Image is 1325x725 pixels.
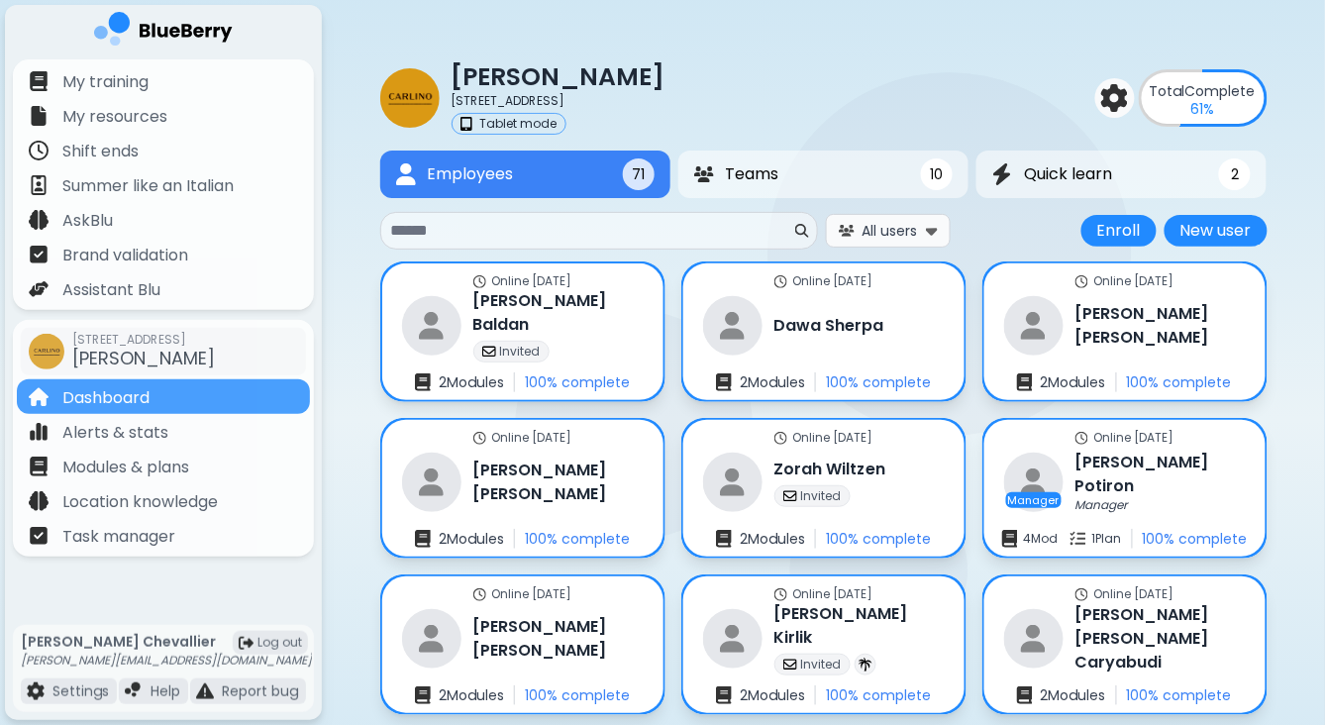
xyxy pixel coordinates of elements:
[801,488,842,504] p: Invited
[1070,531,1086,547] img: training plans
[1143,530,1248,548] p: 100 % complete
[1075,275,1088,288] img: online status
[716,373,732,391] img: enrollments
[29,210,49,230] img: file icon
[492,273,572,289] p: Online [DATE]
[29,71,49,91] img: file icon
[1231,165,1239,183] span: 2
[774,314,884,338] h3: Dawa Sherpa
[1127,373,1232,391] p: 100 % complete
[380,261,665,402] a: online statusOnline [DATE]restaurant[PERSON_NAME] BaldaninvitedInvitedenrollments2Modules100% com...
[1081,215,1157,247] button: Enroll
[52,682,109,700] p: Settings
[1150,82,1256,100] p: Complete
[1008,494,1060,506] p: Manager
[380,574,665,715] a: online statusOnline [DATE]restaurant[PERSON_NAME] [PERSON_NAME]enrollments2Modules100% complete
[29,245,49,264] img: file icon
[29,106,49,126] img: file icon
[1041,373,1106,391] p: 2 Module s
[473,289,644,337] h3: [PERSON_NAME] Baldan
[62,140,139,163] p: Shift ends
[151,682,180,700] p: Help
[826,373,931,391] p: 100 % complete
[452,93,565,109] p: [STREET_ADDRESS]
[21,633,312,651] p: [PERSON_NAME] Chevallier
[826,214,951,247] button: All users
[976,151,1267,198] button: Quick learnQuick learn2
[716,530,732,548] img: enrollments
[415,373,431,391] img: enrollments
[62,456,189,479] p: Modules & plans
[402,296,461,356] img: restaurant
[926,221,938,240] img: expand
[1094,586,1174,602] p: Online [DATE]
[460,117,472,131] img: tablet
[1004,453,1064,512] img: restaurant
[793,430,873,446] p: Online [DATE]
[703,609,763,669] img: restaurant
[62,386,150,410] p: Dashboard
[500,344,541,360] p: Invited
[694,166,714,182] img: Teams
[1092,531,1122,547] p: 1 Plan
[492,586,572,602] p: Online [DATE]
[473,275,486,288] img: online status
[257,635,302,651] span: Log out
[29,491,49,511] img: file icon
[1075,432,1088,445] img: online status
[681,574,967,715] a: online statusOnline [DATE]restaurant[PERSON_NAME] KirlikinvitedInvitedsun iconenrollments2Modules...
[1165,215,1268,247] button: New user
[415,530,431,548] img: enrollments
[29,387,49,407] img: file icon
[525,530,630,548] p: 100 % complete
[29,279,49,299] img: file icon
[452,113,665,135] a: tabletTablet mode
[774,275,787,288] img: online status
[783,489,797,503] img: invited
[473,459,644,506] h3: [PERSON_NAME] [PERSON_NAME]
[1004,609,1064,669] img: restaurant
[62,209,113,233] p: AskBlu
[452,60,665,93] p: [PERSON_NAME]
[62,105,167,129] p: My resources
[1017,686,1033,704] img: enrollments
[525,373,630,391] p: 100 % complete
[703,296,763,356] img: restaurant
[793,586,873,602] p: Online [DATE]
[740,686,805,704] p: 2 Module s
[72,332,215,348] span: [STREET_ADDRESS]
[492,430,572,446] p: Online [DATE]
[29,457,49,476] img: file icon
[29,526,49,546] img: file icon
[740,530,805,548] p: 2 Module s
[826,530,931,548] p: 100 % complete
[29,141,49,160] img: file icon
[1024,531,1059,547] p: 4 Mod
[222,682,298,700] p: Report bug
[480,116,558,132] p: Tablet mode
[473,615,644,663] h3: [PERSON_NAME] [PERSON_NAME]
[774,458,886,481] h3: Zorah Wiltzen
[62,70,149,94] p: My training
[726,162,779,186] span: Teams
[380,418,665,559] a: online statusOnline [DATE]restaurant[PERSON_NAME] [PERSON_NAME]enrollments2Modules100% complete
[21,653,312,669] p: [PERSON_NAME][EMAIL_ADDRESS][DOMAIN_NAME]
[1017,373,1033,391] img: enrollments
[94,12,233,52] img: company logo
[1041,686,1106,704] p: 2 Module s
[681,261,967,402] a: online statusOnline [DATE]restaurantDawa Sherpaenrollments2Modules100% complete
[473,432,486,445] img: online status
[982,418,1268,559] a: online statusOnline [DATE]restaurantManager[PERSON_NAME] PotironManagermodules4Modtraining plans1...
[29,422,49,442] img: file icon
[716,686,732,704] img: enrollments
[62,490,218,514] p: Location knowledge
[982,261,1268,402] a: online statusOnline [DATE]restaurant[PERSON_NAME] [PERSON_NAME]enrollments2Modules100% complete
[1004,296,1064,356] img: restaurant
[774,602,945,650] h3: [PERSON_NAME] Kirlik
[525,686,630,704] p: 100 % complete
[681,418,967,559] a: online statusOnline [DATE]restaurantZorah WiltzeninvitedInvitedenrollments2Modules100% complete
[428,162,514,186] span: Employees
[125,682,143,700] img: file icon
[740,373,805,391] p: 2 Module s
[62,278,160,302] p: Assistant Blu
